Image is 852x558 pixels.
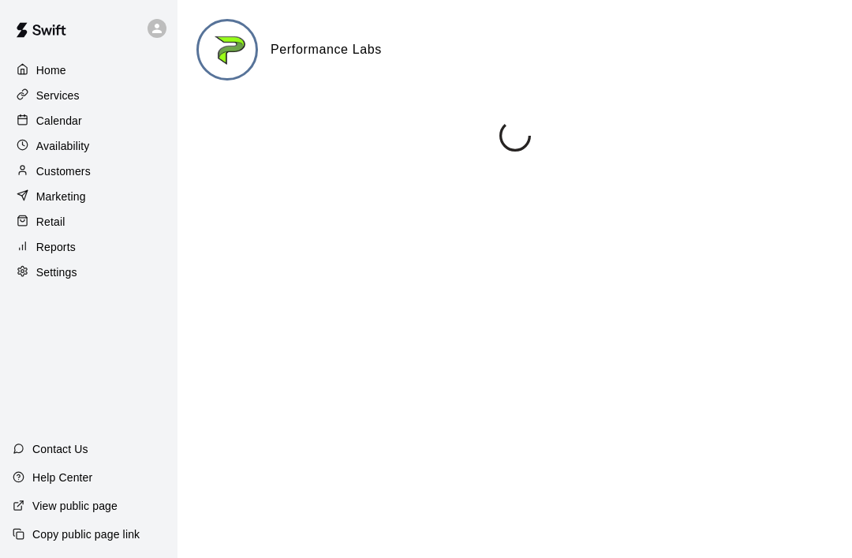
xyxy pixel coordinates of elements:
[13,134,165,158] a: Availability
[36,189,86,204] p: Marketing
[13,109,165,133] a: Calendar
[13,84,165,107] a: Services
[36,113,82,129] p: Calendar
[36,138,90,154] p: Availability
[13,235,165,259] a: Reports
[199,21,258,81] img: Performance Labs logo
[36,264,77,280] p: Settings
[271,39,382,60] h6: Performance Labs
[32,498,118,514] p: View public page
[32,526,140,542] p: Copy public page link
[13,185,165,208] a: Marketing
[36,88,80,103] p: Services
[13,260,165,284] a: Settings
[36,214,65,230] p: Retail
[13,159,165,183] a: Customers
[13,210,165,234] a: Retail
[32,441,88,457] p: Contact Us
[36,163,91,179] p: Customers
[13,58,165,82] a: Home
[36,62,66,78] p: Home
[32,470,92,485] p: Help Center
[36,239,76,255] p: Reports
